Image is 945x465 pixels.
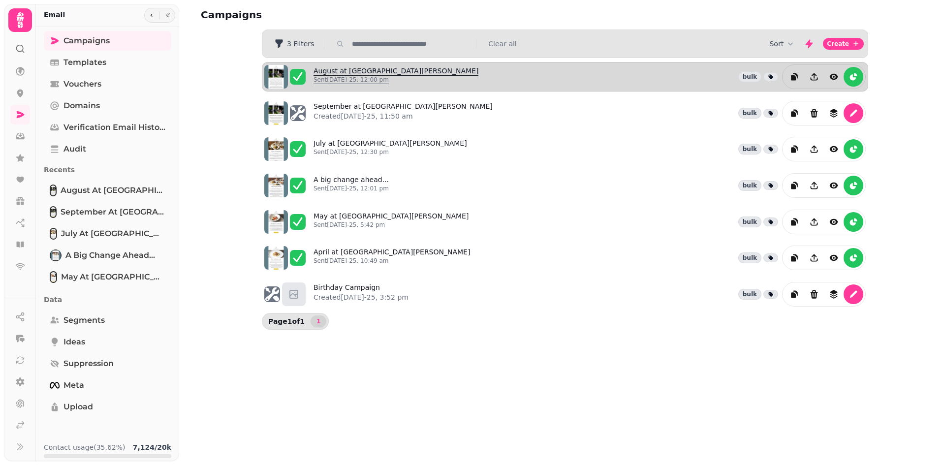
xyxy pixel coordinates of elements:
p: Page 1 of 1 [264,316,309,326]
button: revisions [824,284,844,304]
button: view [824,139,844,159]
span: Audit [63,143,86,155]
span: Templates [63,57,106,68]
img: aHR0cHM6Ly9zdGFtcGVkZS1zZXJ2aWNlLXByb2QtdGVtcGxhdGUtcHJldmlld3MuczMuZXUtd2VzdC0xLmFtYXpvbmF3cy5jb... [264,137,288,161]
span: July at [GEOGRAPHIC_DATA][PERSON_NAME] [61,228,165,240]
a: Audit [44,139,171,159]
img: aHR0cHM6Ly9zdGFtcGVkZS1zZXJ2aWNlLXByb2QtdGVtcGxhdGUtcHJldmlld3MuczMuZXUtd2VzdC0xLmFtYXpvbmF3cy5jb... [264,210,288,234]
img: aHR0cHM6Ly9zdGFtcGVkZS1zZXJ2aWNlLXByb2QtdGVtcGxhdGUtcHJldmlld3MuczMuZXUtd2VzdC0xLmFtYXpvbmF3cy5jb... [264,246,288,270]
button: Share campaign preview [804,248,824,268]
div: bulk [738,252,761,263]
button: view [824,212,844,232]
span: 1 [315,318,322,324]
button: Share campaign preview [804,212,824,232]
a: August at [GEOGRAPHIC_DATA][PERSON_NAME]Sent[DATE]-25, 12:00 pm [314,66,478,88]
span: Domains [63,100,100,112]
a: Domains [44,96,171,116]
span: August at [GEOGRAPHIC_DATA][PERSON_NAME] [61,185,165,196]
p: Data [44,291,171,309]
button: reports [844,139,863,159]
div: bulk [738,71,761,82]
button: view [824,248,844,268]
a: Templates [44,53,171,72]
p: Sent [DATE]-25, 10:49 am [314,257,470,265]
div: bulk [738,108,761,119]
nav: Tabs [36,27,179,434]
a: Segments [44,310,171,330]
a: Ideas [44,332,171,352]
p: Recents [44,161,171,179]
a: Meta [44,375,171,395]
a: Suppression [44,354,171,373]
button: Share campaign preview [804,176,824,195]
nav: Pagination [311,315,326,327]
button: duplicate [785,212,804,232]
a: May at St. Leonard'sMay at [GEOGRAPHIC_DATA][PERSON_NAME] [44,267,171,287]
p: Created [DATE]-25, 11:50 am [314,111,493,121]
button: reports [844,67,863,87]
button: Create [823,38,864,50]
button: Sort [769,39,795,49]
img: May at St. Leonard's [51,272,56,282]
button: duplicate [785,139,804,159]
button: edit [844,103,863,123]
a: September at St. Leonard'sSeptember at [GEOGRAPHIC_DATA][PERSON_NAME] [44,202,171,222]
span: September at [GEOGRAPHIC_DATA][PERSON_NAME] [61,206,165,218]
a: Birthday CampaignCreated[DATE]-25, 3:52 pm [314,282,409,306]
img: aHR0cHM6Ly9zdGFtcGVkZS1zZXJ2aWNlLXByb2QtdGVtcGxhdGUtcHJldmlld3MuczMuZXUtd2VzdC0xLmFtYXpvbmF3cy5jb... [264,101,288,125]
button: reports [844,176,863,195]
button: Share campaign preview [804,67,824,87]
span: Vouchers [63,78,101,90]
button: revisions [824,103,844,123]
span: Verification email history [63,122,165,133]
a: Upload [44,397,171,417]
button: duplicate [785,103,804,123]
button: duplicate [785,284,804,304]
button: reports [844,248,863,268]
a: May at [GEOGRAPHIC_DATA][PERSON_NAME]Sent[DATE]-25, 5:42 pm [314,211,469,233]
a: July at [GEOGRAPHIC_DATA][PERSON_NAME]Sent[DATE]-25, 12:30 pm [314,138,467,160]
button: 1 [311,315,326,327]
span: Campaigns [63,35,110,47]
span: Upload [63,401,93,413]
button: 3 Filters [266,36,322,52]
img: aHR0cHM6Ly9zdGFtcGVkZS1zZXJ2aWNlLXByb2QtdGVtcGxhdGUtcHJldmlld3MuczMuZXUtd2VzdC0xLmFtYXpvbmF3cy5jb... [264,65,288,89]
span: May at [GEOGRAPHIC_DATA][PERSON_NAME] [61,271,165,283]
div: bulk [738,217,761,227]
span: Segments [63,314,105,326]
a: A big change ahead...A big change ahead... [44,246,171,265]
p: Contact usage (35.62%) [44,442,125,452]
a: A big change ahead...Sent[DATE]-25, 12:01 pm [314,175,389,196]
span: 3 Filters [287,40,314,47]
a: Campaigns [44,31,171,51]
div: bulk [738,144,761,155]
img: aHR0cHM6Ly9zdGFtcGVkZS1zZXJ2aWNlLXByb2QtdGVtcGxhdGUtcHJldmlld3MuczMuZXUtd2VzdC0xLmFtYXpvbmF3cy5jb... [264,174,288,197]
button: duplicate [785,248,804,268]
img: September at St. Leonard's [51,207,56,217]
p: Sent [DATE]-25, 5:42 pm [314,221,469,229]
button: Clear all [488,39,516,49]
span: Meta [63,379,84,391]
a: Vouchers [44,74,171,94]
a: August at St. Leonard'sAugust at [GEOGRAPHIC_DATA][PERSON_NAME] [44,181,171,200]
button: reports [844,212,863,232]
button: view [824,176,844,195]
h2: Email [44,10,65,20]
span: Ideas [63,336,85,348]
span: A big change ahead... [65,249,155,261]
button: duplicate [785,67,804,87]
img: August at St. Leonard's [51,186,56,195]
button: Delete [804,103,824,123]
p: Created [DATE]-25, 3:52 pm [314,292,409,302]
button: duplicate [785,176,804,195]
button: Share campaign preview [804,139,824,159]
span: Create [827,41,849,47]
button: edit [844,284,863,304]
p: Sent [DATE]-25, 12:00 pm [314,76,478,84]
a: Verification email history [44,118,171,137]
b: 7,124 / 20k [133,443,171,451]
a: September at [GEOGRAPHIC_DATA][PERSON_NAME]Created[DATE]-25, 11:50 am [314,101,493,125]
img: July at St. Leonard's [51,229,56,239]
a: July at St. Leonard'sJuly at [GEOGRAPHIC_DATA][PERSON_NAME] [44,224,171,244]
div: bulk [738,289,761,300]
